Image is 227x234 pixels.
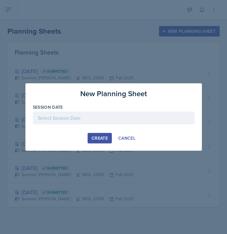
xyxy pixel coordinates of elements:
button: Create [88,133,112,143]
div: Cancel [118,136,135,141]
label: Session Date [33,104,63,110]
div: Create [92,136,108,141]
h3: New Planning Sheet [80,88,147,99]
button: Cancel [114,133,139,143]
